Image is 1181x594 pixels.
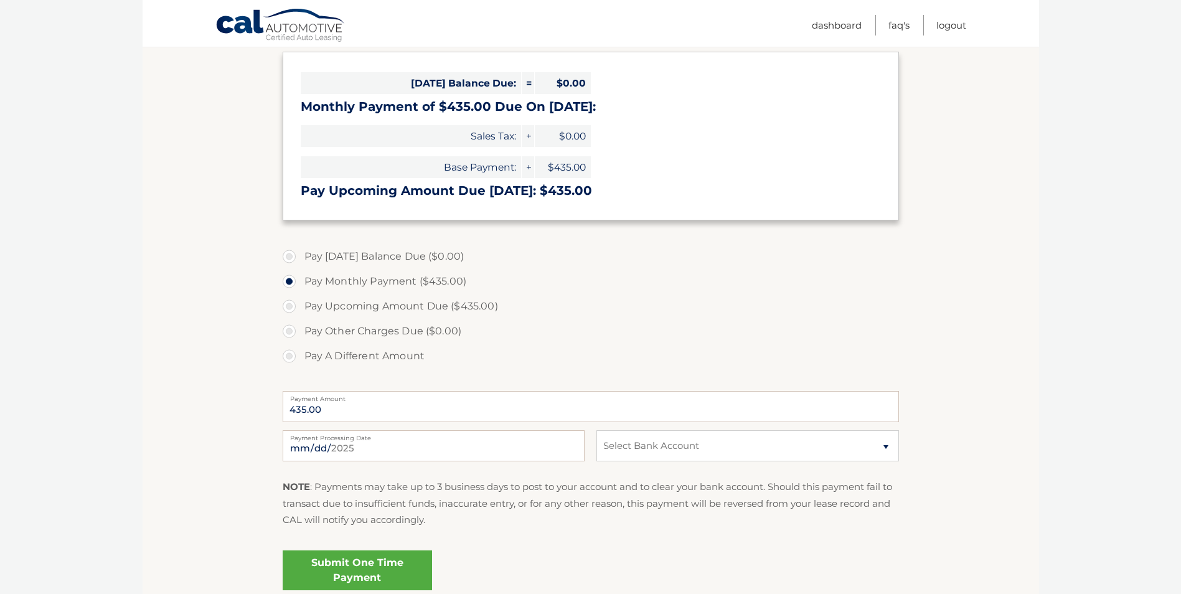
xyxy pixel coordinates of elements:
input: Payment Date [283,430,585,461]
span: $435.00 [535,156,591,178]
label: Pay [DATE] Balance Due ($0.00) [283,244,899,269]
span: $0.00 [535,72,591,94]
a: Submit One Time Payment [283,550,432,590]
h3: Monthly Payment of $435.00 Due On [DATE]: [301,99,881,115]
label: Pay A Different Amount [283,344,899,369]
label: Pay Other Charges Due ($0.00) [283,319,899,344]
span: Base Payment: [301,156,521,178]
span: $0.00 [535,125,591,147]
input: Payment Amount [283,391,899,422]
span: = [522,72,534,94]
a: Logout [936,15,966,35]
label: Pay Monthly Payment ($435.00) [283,269,899,294]
label: Payment Amount [283,391,899,401]
label: Pay Upcoming Amount Due ($435.00) [283,294,899,319]
h3: Pay Upcoming Amount Due [DATE]: $435.00 [301,183,881,199]
p: : Payments may take up to 3 business days to post to your account and to clear your bank account.... [283,479,899,528]
span: + [522,156,534,178]
strong: NOTE [283,481,310,493]
span: + [522,125,534,147]
label: Payment Processing Date [283,430,585,440]
span: [DATE] Balance Due: [301,72,521,94]
a: Cal Automotive [215,8,346,44]
span: Sales Tax: [301,125,521,147]
a: Dashboard [812,15,862,35]
a: FAQ's [888,15,910,35]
